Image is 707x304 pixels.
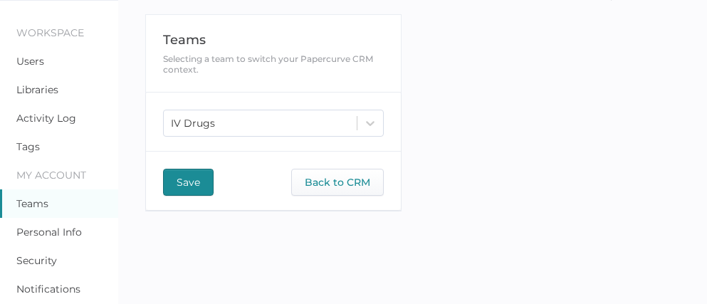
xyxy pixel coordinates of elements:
[16,83,58,96] a: Libraries
[16,112,76,125] a: Activity Log
[171,117,215,130] div: IV Drugs
[177,169,200,195] span: Save
[16,55,44,68] a: Users
[291,169,384,196] button: Back to CRM
[16,226,82,239] a: Personal Info
[163,32,384,48] div: Teams
[163,169,214,196] button: Save
[305,169,370,195] span: Back to CRM
[163,53,384,75] div: Selecting a team to switch your Papercurve CRM context.
[16,140,40,153] a: Tags
[16,283,80,295] a: Notifications
[16,254,57,267] a: Security
[16,197,48,210] a: Teams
